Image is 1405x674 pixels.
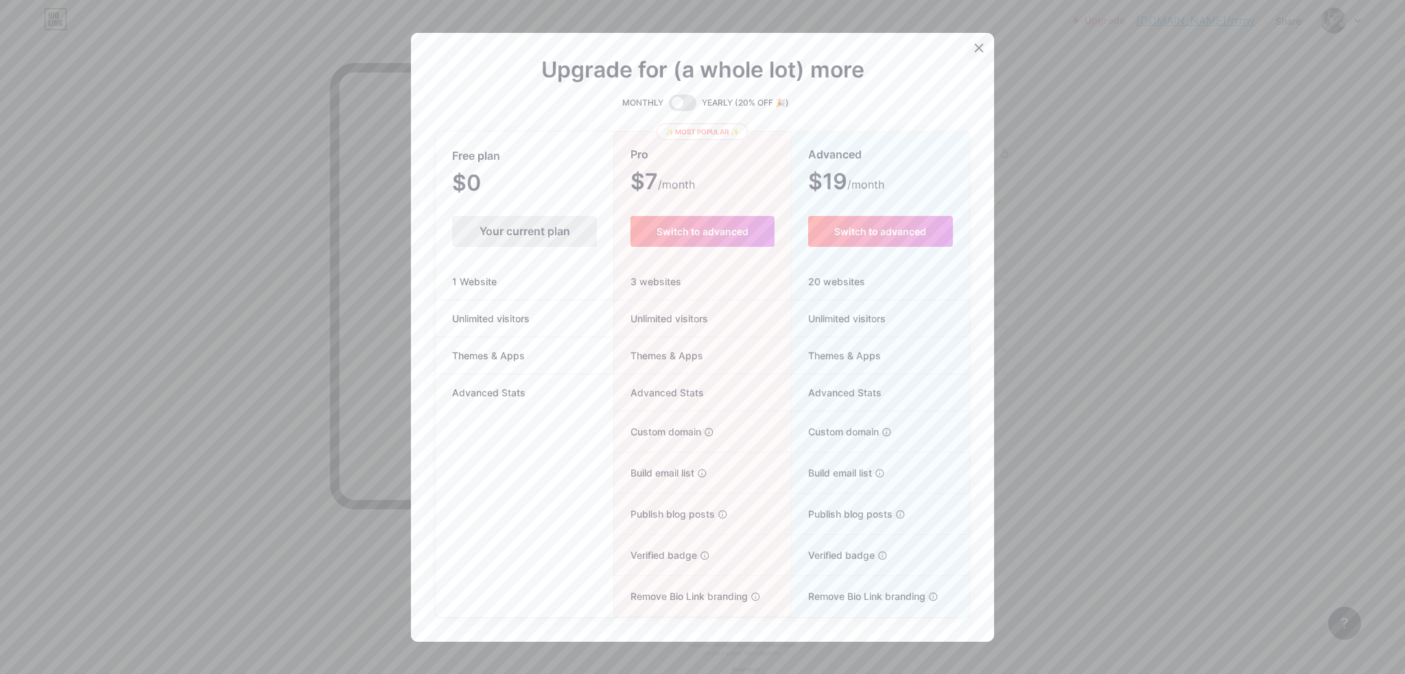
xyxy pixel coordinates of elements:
[792,424,879,439] span: Custom domain
[792,311,886,326] span: Unlimited visitors
[436,348,541,363] span: Themes & Apps
[630,173,695,193] span: $7
[792,263,969,300] div: 20 websites
[622,96,663,110] span: MONTHLY
[792,466,872,480] span: Build email list
[436,274,513,289] span: 1 Website
[614,507,715,521] span: Publish blog posts
[792,548,875,562] span: Verified badge
[630,143,648,167] span: Pro
[614,385,704,400] span: Advanced Stats
[657,226,748,237] span: Switch to advanced
[436,311,546,326] span: Unlimited visitors
[847,176,884,193] span: /month
[452,144,500,168] span: Free plan
[792,589,925,603] span: Remove Bio Link branding
[808,216,953,247] button: Switch to advanced
[808,143,862,167] span: Advanced
[614,589,748,603] span: Remove Bio Link branding
[614,424,701,439] span: Custom domain
[452,175,518,194] span: $0
[614,263,790,300] div: 3 websites
[657,123,748,140] div: ✨ Most popular ✨
[834,226,926,237] span: Switch to advanced
[436,385,542,400] span: Advanced Stats
[792,385,882,400] span: Advanced Stats
[792,348,881,363] span: Themes & Apps
[614,466,694,480] span: Build email list
[808,173,884,193] span: $19
[658,176,695,193] span: /month
[614,311,708,326] span: Unlimited visitors
[614,548,697,562] span: Verified badge
[630,216,774,247] button: Switch to advanced
[792,507,893,521] span: Publish blog posts
[614,348,703,363] span: Themes & Apps
[541,62,864,78] span: Upgrade for (a whole lot) more
[702,96,789,110] span: YEARLY (20% OFF 🎉)
[452,216,597,247] div: Your current plan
